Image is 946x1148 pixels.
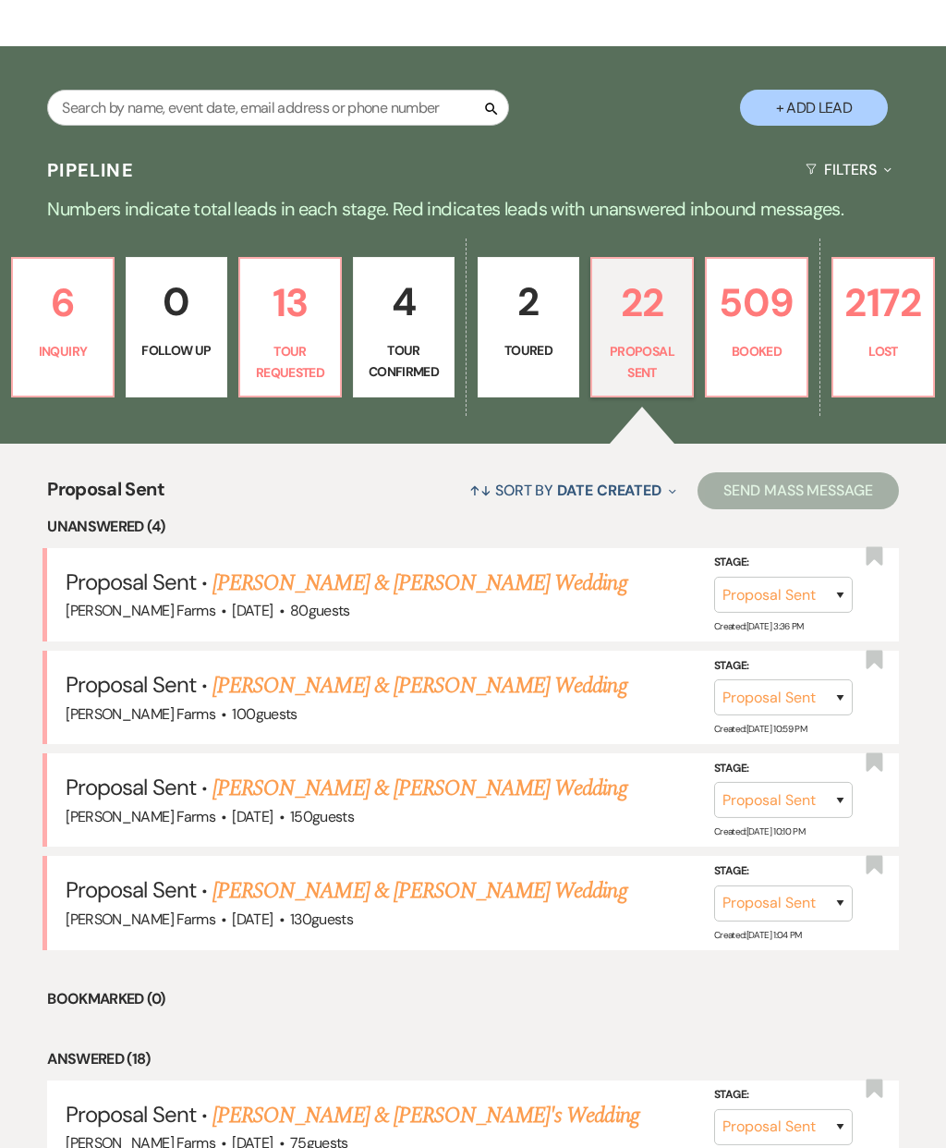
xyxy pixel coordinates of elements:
[462,466,684,515] button: Sort By Date Created
[697,472,899,509] button: Send Mass Message
[66,601,215,620] span: [PERSON_NAME] Farms
[238,257,342,397] a: 13Tour Requested
[251,272,329,334] p: 13
[47,987,899,1011] li: Bookmarked (0)
[365,271,443,333] p: 4
[844,272,922,334] p: 2172
[718,341,795,361] p: Booked
[557,481,661,500] span: Date Created
[232,601,273,620] span: [DATE]
[47,515,899,539] li: Unanswered (4)
[603,272,681,334] p: 22
[714,620,804,632] span: Created: [DATE] 3:36 PM
[47,475,164,515] span: Proposal Sent
[138,340,215,360] p: Follow Up
[798,145,899,194] button: Filters
[66,1100,196,1129] span: Proposal Sent
[232,807,273,826] span: [DATE]
[66,875,196,904] span: Proposal Sent
[714,723,807,735] span: Created: [DATE] 10:59 PM
[212,772,626,805] a: [PERSON_NAME] & [PERSON_NAME] Wedding
[47,90,509,126] input: Search by name, event date, email address or phone number
[11,257,115,397] a: 6Inquiry
[24,272,102,334] p: 6
[232,704,297,724] span: 100 guests
[138,271,215,333] p: 0
[66,670,196,699] span: Proposal Sent
[290,807,354,826] span: 150 guests
[844,341,922,361] p: Lost
[126,257,227,397] a: 0Follow Up
[212,669,626,702] a: [PERSON_NAME] & [PERSON_NAME] Wedding
[353,257,455,397] a: 4Tour Confirmed
[490,340,567,360] p: Toured
[290,910,353,929] span: 130 guests
[478,257,579,397] a: 2Toured
[290,601,350,620] span: 80 guests
[490,271,567,333] p: 2
[718,272,795,334] p: 509
[66,704,215,724] span: [PERSON_NAME] Farms
[714,553,853,573] label: Stage:
[714,656,853,677] label: Stage:
[831,257,935,397] a: 2172Lost
[212,874,626,908] a: [PERSON_NAME] & [PERSON_NAME] Wedding
[47,1047,899,1071] li: Answered (18)
[47,157,134,183] h3: Pipeline
[66,773,196,801] span: Proposal Sent
[469,481,491,500] span: ↑↓
[66,807,215,826] span: [PERSON_NAME] Farms
[714,861,853,882] label: Stage:
[714,928,802,940] span: Created: [DATE] 1:04 PM
[714,759,853,779] label: Stage:
[66,910,215,929] span: [PERSON_NAME] Farms
[714,1085,853,1105] label: Stage:
[24,341,102,361] p: Inquiry
[232,910,273,929] span: [DATE]
[740,90,888,126] button: + Add Lead
[66,568,196,596] span: Proposal Sent
[212,1099,639,1132] a: [PERSON_NAME] & [PERSON_NAME]'s Wedding
[603,341,681,383] p: Proposal Sent
[714,825,805,837] span: Created: [DATE] 10:10 PM
[251,341,329,383] p: Tour Requested
[590,257,694,397] a: 22Proposal Sent
[705,257,808,397] a: 509Booked
[212,567,626,600] a: [PERSON_NAME] & [PERSON_NAME] Wedding
[365,340,443,382] p: Tour Confirmed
